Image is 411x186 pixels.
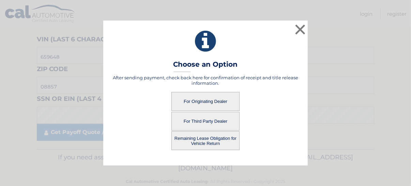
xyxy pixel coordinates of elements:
button: Remaining Lease Obligation for Vehicle Return [171,131,240,150]
button: For Originating Dealer [171,92,240,111]
button: For Third Party Dealer [171,112,240,131]
button: × [293,23,307,36]
h5: After sending payment, check back here for confirmation of receipt and title release information. [112,75,299,86]
h3: Choose an Option [173,60,238,72]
